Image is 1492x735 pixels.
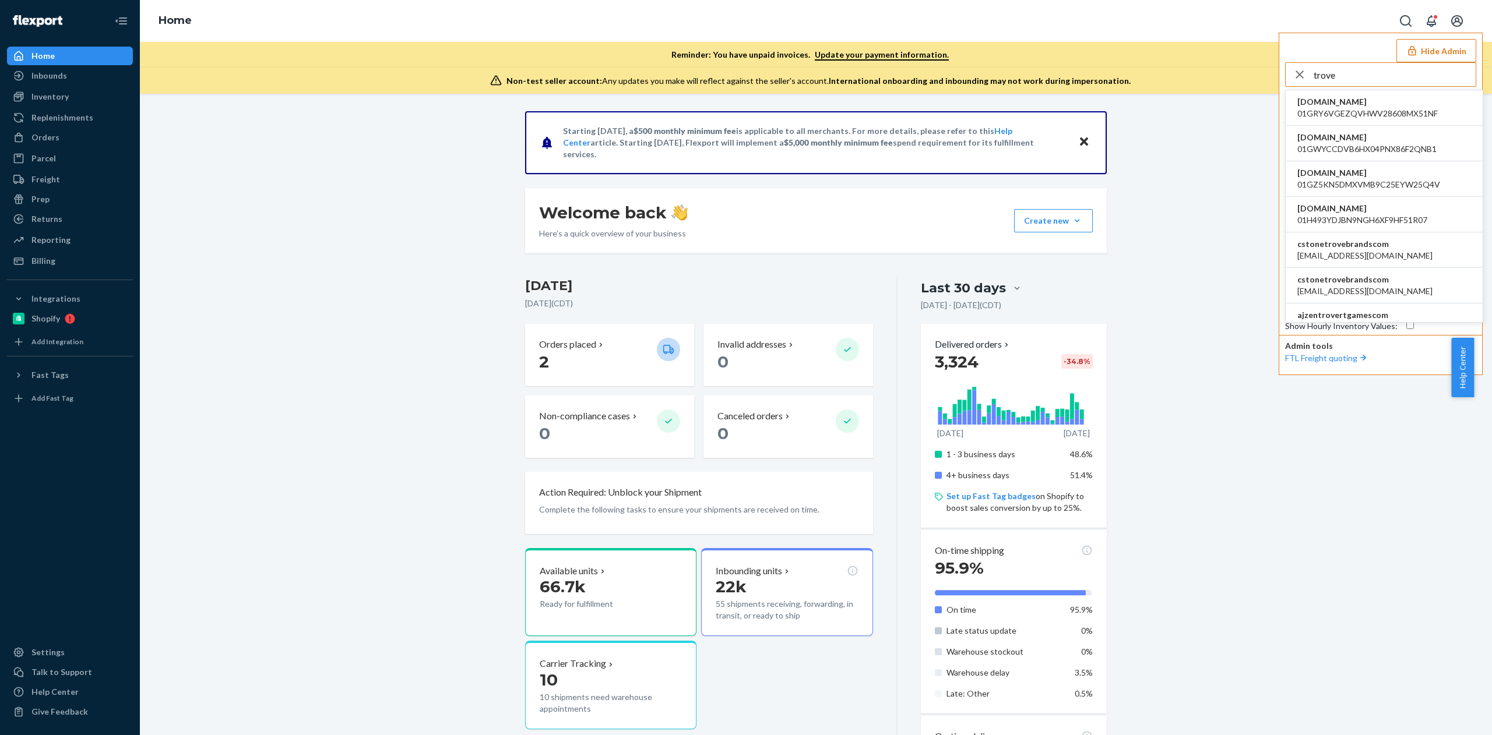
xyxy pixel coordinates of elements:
[935,352,979,372] span: 3,324
[7,231,133,249] a: Reporting
[1075,667,1093,677] span: 3.5%
[1285,320,1398,332] div: Show Hourly Inventory Values :
[7,87,133,106] a: Inventory
[525,324,694,386] button: Orders placed 2
[717,423,729,443] span: 0
[7,309,133,328] a: Shopify
[946,604,1061,616] p: On time
[7,128,133,147] a: Orders
[717,352,729,372] span: 0
[1297,285,1433,297] span: [EMAIL_ADDRESS][DOMAIN_NAME]
[1070,470,1093,480] span: 51.4%
[1014,209,1093,232] button: Create new
[1297,132,1437,143] span: [DOMAIN_NAME]
[703,395,872,458] button: Canceled orders 0
[13,15,62,27] img: Flexport logo
[946,491,1036,501] a: Set up Fast Tag badges
[159,14,192,27] a: Home
[31,112,93,123] div: Replenishments
[563,125,1067,160] p: Starting [DATE], a is applicable to all merchants. For more details, please refer to this article...
[540,657,606,670] p: Carrier Tracking
[921,299,1001,311] p: [DATE] - [DATE] ( CDT )
[7,333,133,351] a: Add Integration
[31,153,56,164] div: Parcel
[31,337,83,347] div: Add Integration
[506,75,1131,87] div: Any updates you make will reflect against the seller's account.
[946,625,1061,637] p: Late status update
[946,646,1061,658] p: Warehouse stockout
[1297,108,1438,119] span: 01GRY6VGEZQVHWV28608MX51NF
[7,663,133,681] a: Talk to Support
[921,279,1006,297] div: Last 30 days
[540,598,648,610] p: Ready for fulfillment
[935,558,984,578] span: 95.9%
[525,395,694,458] button: Non-compliance cases 0
[1081,646,1093,656] span: 0%
[1297,250,1433,262] span: [EMAIL_ADDRESS][DOMAIN_NAME]
[525,298,873,309] p: [DATE] ( CDT )
[1081,626,1093,635] span: 0%
[815,50,949,61] a: Update your payment information.
[31,255,55,267] div: Billing
[7,683,133,701] a: Help Center
[7,643,133,662] a: Settings
[7,190,133,209] a: Prep
[31,646,65,658] div: Settings
[1420,9,1443,33] button: Open notifications
[149,4,201,38] ol: breadcrumbs
[716,598,858,621] p: 55 shipments receiving, forwarding, in transit, or ready to ship
[717,338,786,351] p: Invalid addresses
[31,686,79,698] div: Help Center
[7,389,133,408] a: Add Fast Tag
[937,427,963,439] p: [DATE]
[1297,167,1440,179] span: [DOMAIN_NAME]
[525,277,873,295] h3: [DATE]
[1297,203,1427,214] span: [DOMAIN_NAME]
[7,149,133,168] a: Parcel
[539,504,859,515] p: Complete the following tasks to ensure your shipments are received on time.
[1451,338,1474,397] button: Help Center
[540,577,586,596] span: 66.7k
[946,667,1061,679] p: Warehouse delay
[946,469,1061,481] p: 4+ business days
[1297,274,1433,285] span: cstonetrovebrandscom
[31,293,80,305] div: Integrations
[539,486,702,499] p: Action Required: Unblock your Shipment
[31,174,60,185] div: Freight
[1445,9,1469,33] button: Open account menu
[31,132,59,143] div: Orders
[1285,353,1369,363] a: FTL Freight quoting
[7,366,133,384] button: Fast Tags
[1075,688,1093,698] span: 0.5%
[31,193,50,205] div: Prep
[1396,39,1476,62] button: Hide Admin
[946,490,1093,514] p: on Shopify to boost sales conversion by up to 25%.
[634,126,736,136] span: $500 monthly minimum fee
[1297,238,1433,250] span: cstonetrovebrandscom
[7,170,133,189] a: Freight
[671,204,688,221] img: hand-wave emoji
[31,234,71,246] div: Reporting
[1076,134,1092,151] button: Close
[110,9,133,33] button: Close Navigation
[7,210,133,228] a: Returns
[1297,321,1433,333] span: [EMAIL_ADDRESS][DOMAIN_NAME]
[701,548,872,637] button: Inbounding units22k55 shipments receiving, forwarding, in transit, or ready to ship
[31,50,55,62] div: Home
[716,564,782,578] p: Inbounding units
[935,338,1011,351] button: Delivered orders
[539,228,688,239] p: Here’s a quick overview of your business
[1297,214,1427,226] span: 01H493YDJBN9NGH6XF9HF51R07
[539,202,688,223] h1: Welcome back
[1070,605,1093,614] span: 95.9%
[539,352,549,372] span: 2
[31,393,73,403] div: Add Fast Tag
[525,548,696,637] button: Available units66.7kReady for fulfillment
[31,91,69,103] div: Inventory
[7,66,133,85] a: Inbounds
[7,702,133,721] button: Give Feedback
[539,409,630,423] p: Non-compliance cases
[829,76,1131,86] span: International onboarding and inbounding may not work during impersonation.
